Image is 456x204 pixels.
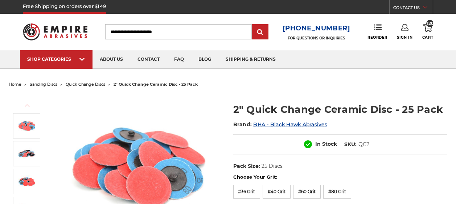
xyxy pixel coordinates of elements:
[367,24,387,39] a: Reorder
[191,50,218,69] a: blog
[233,121,252,128] span: Brand:
[315,141,337,147] span: In Stock
[422,35,433,40] span: Cart
[18,145,36,163] img: 2" Quick Change Ceramic Disc - 25 Pack
[283,23,350,34] a: [PHONE_NUMBER]
[114,82,198,87] span: 2" quick change ceramic disc - 25 pack
[130,50,167,69] a: contact
[253,121,327,128] a: BHA - Black Hawk Abrasives
[23,19,87,44] img: Empire Abrasives
[19,98,36,113] button: Previous
[18,117,36,135] img: 2 inch quick change sanding disc Ceramic
[397,35,412,40] span: Sign In
[426,20,434,27] span: 120
[422,24,433,40] a: 120 Cart
[233,102,447,116] h1: 2" Quick Change Ceramic Disc - 25 Pack
[393,4,433,14] a: CONTACT US
[283,36,350,41] p: FOR QUESTIONS OR INQUIRIES
[344,141,357,148] dt: SKU:
[358,141,369,148] dd: QC2
[27,56,85,62] div: SHOP CATEGORIES
[66,82,105,87] a: quick change discs
[18,173,36,191] img: 2" Quick Change Ceramic Disc - 25 Pack
[367,35,387,40] span: Reorder
[30,82,57,87] a: sanding discs
[233,162,260,170] dt: Pack Size:
[218,50,283,69] a: shipping & returns
[262,162,283,170] dd: 25 Discs
[253,25,267,39] input: Submit
[167,50,191,69] a: faq
[9,82,21,87] a: home
[93,50,130,69] a: about us
[233,174,447,181] label: Choose Your Grit:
